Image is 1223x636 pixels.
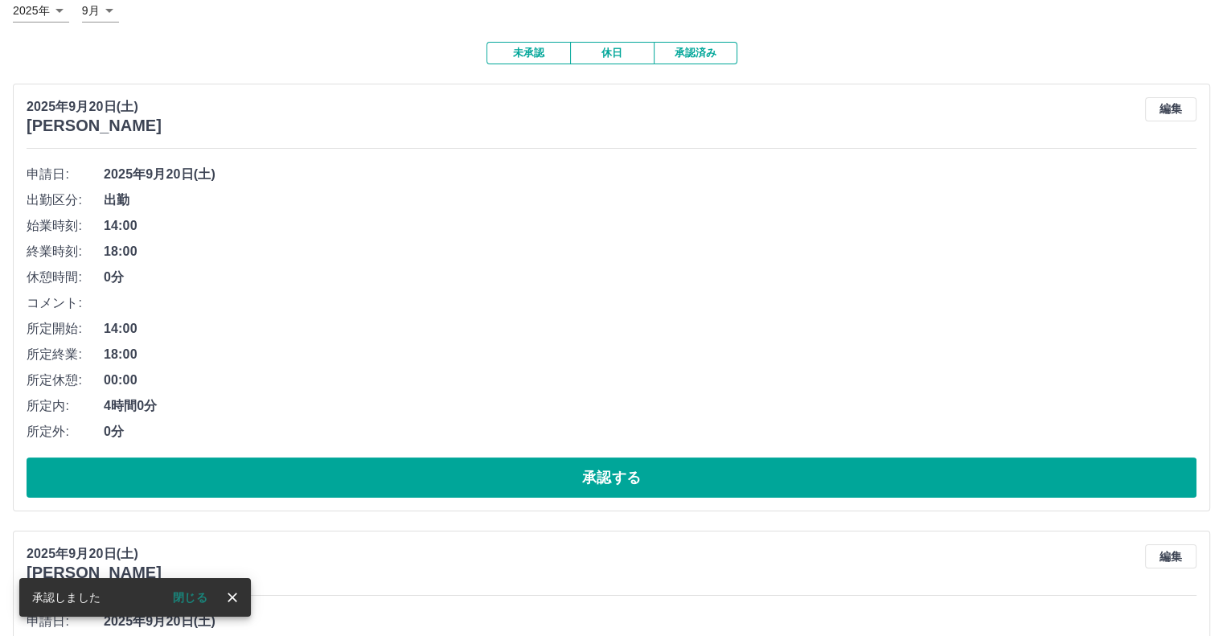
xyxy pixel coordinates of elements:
span: 2025年9月20日(土) [104,612,1196,631]
span: 出勤区分: [27,191,104,210]
button: 閉じる [160,585,220,609]
span: 所定終業: [27,345,104,364]
span: 18:00 [104,242,1196,261]
span: 所定外: [27,422,104,441]
span: 2025年9月20日(土) [104,165,1196,184]
span: 休憩時間: [27,268,104,287]
button: 未承認 [486,42,570,64]
button: close [220,585,244,609]
span: 申請日: [27,612,104,631]
button: 休日 [570,42,654,64]
h3: [PERSON_NAME] [27,564,162,582]
span: 0分 [104,422,1196,441]
span: 00:00 [104,371,1196,390]
span: 始業時刻: [27,216,104,236]
span: 14:00 [104,319,1196,339]
span: 終業時刻: [27,242,104,261]
span: 0分 [104,268,1196,287]
span: 18:00 [104,345,1196,364]
span: 14:00 [104,216,1196,236]
span: 申請日: [27,165,104,184]
span: 所定内: [27,396,104,416]
h3: [PERSON_NAME] [27,117,162,135]
span: 出勤 [104,191,1196,210]
div: 承認しました [32,583,101,612]
button: 承認する [27,458,1196,498]
button: 編集 [1145,97,1196,121]
span: 4時間0分 [104,396,1196,416]
span: コメント: [27,293,104,313]
p: 2025年9月20日(土) [27,544,162,564]
span: 所定休憩: [27,371,104,390]
button: 編集 [1145,544,1196,568]
span: 所定開始: [27,319,104,339]
button: 承認済み [654,42,737,64]
p: 2025年9月20日(土) [27,97,162,117]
